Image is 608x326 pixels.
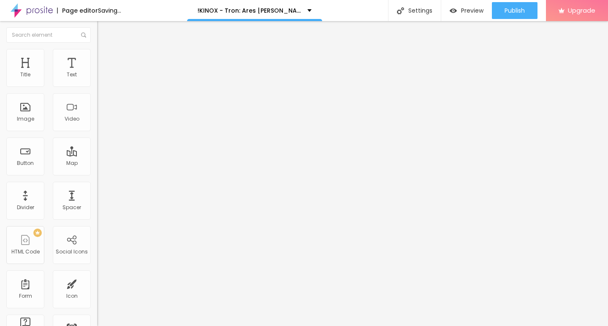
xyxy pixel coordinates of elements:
[81,32,86,38] img: Icone
[397,7,404,14] img: Icone
[65,116,79,122] div: Video
[505,7,525,14] span: Publish
[568,7,595,14] span: Upgrade
[17,160,34,166] div: Button
[198,8,301,13] p: !KINOX - Tron: Ares [PERSON_NAME] Film Deutsch Stream
[17,116,34,122] div: Image
[67,72,77,78] div: Text
[57,8,98,13] div: Page editor
[62,205,81,210] div: Spacer
[66,160,78,166] div: Map
[450,7,457,14] img: view-1.svg
[11,249,40,255] div: HTML Code
[19,293,32,299] div: Form
[56,249,88,255] div: Social Icons
[98,8,121,13] div: Saving...
[441,2,492,19] button: Preview
[66,293,78,299] div: Icon
[17,205,34,210] div: Divider
[97,21,608,326] iframe: Editor
[6,27,91,43] input: Search element
[20,72,30,78] div: Title
[461,7,483,14] span: Preview
[492,2,537,19] button: Publish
